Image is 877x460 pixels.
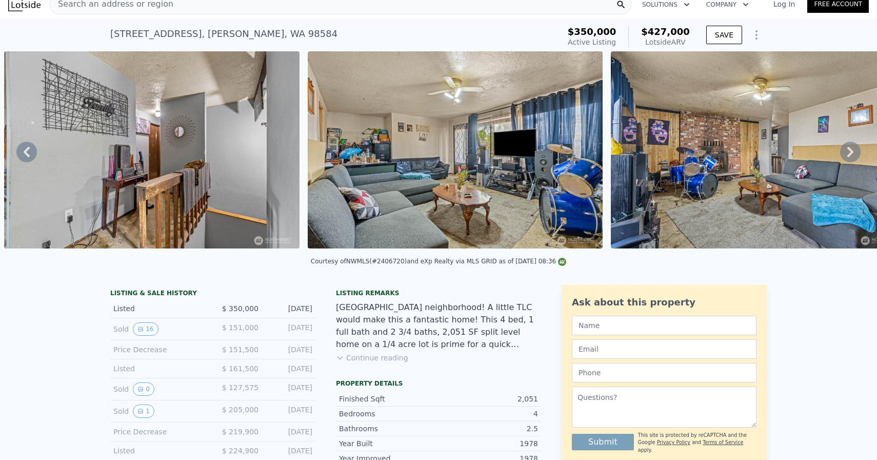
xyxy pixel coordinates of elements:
[572,316,756,335] input: Name
[113,303,205,314] div: Listed
[222,346,258,354] span: $ 151,500
[339,409,438,419] div: Bedrooms
[222,323,258,332] span: $ 151,000
[311,258,566,265] div: Courtesy of NWMLS (#2406720) and eXp Realty via MLS GRID as of [DATE] 08:36
[641,37,690,47] div: Lotside ARV
[113,344,205,355] div: Price Decrease
[308,51,603,248] img: Sale: 167148685 Parcel: 101263315
[336,289,541,297] div: Listing remarks
[558,258,566,266] img: NWMLS Logo
[336,353,408,363] button: Continue reading
[568,26,616,37] span: $350,000
[110,289,315,299] div: LISTING & SALE HISTORY
[4,51,300,248] img: Sale: 167148685 Parcel: 101263315
[438,424,538,434] div: 2.5
[572,295,756,310] div: Ask about this property
[113,382,205,396] div: Sold
[336,301,541,351] div: [GEOGRAPHIC_DATA] neighborhood! A little TLC would make this a fantastic home! This 4 bed, 1 full...
[657,439,690,445] a: Privacy Policy
[339,438,438,449] div: Year Built
[706,26,742,44] button: SAVE
[638,432,756,454] div: This site is protected by reCAPTCHA and the Google and apply.
[267,303,312,314] div: [DATE]
[110,27,337,41] div: [STREET_ADDRESS] , [PERSON_NAME] , WA 98584
[572,339,756,359] input: Email
[133,382,154,396] button: View historical data
[267,446,312,456] div: [DATE]
[113,446,205,456] div: Listed
[703,439,743,445] a: Terms of Service
[267,427,312,437] div: [DATE]
[267,363,312,374] div: [DATE]
[113,363,205,374] div: Listed
[267,322,312,336] div: [DATE]
[572,363,756,382] input: Phone
[113,427,205,437] div: Price Decrease
[339,424,438,434] div: Bathrooms
[339,394,438,404] div: Finished Sqft
[438,409,538,419] div: 4
[746,25,767,45] button: Show Options
[222,304,258,313] span: $ 350,000
[267,344,312,355] div: [DATE]
[113,405,205,418] div: Sold
[572,434,634,450] button: Submit
[222,384,258,392] span: $ 127,575
[438,438,538,449] div: 1978
[568,38,616,46] span: Active Listing
[222,365,258,373] span: $ 161,500
[222,406,258,414] span: $ 205,000
[267,382,312,396] div: [DATE]
[267,405,312,418] div: [DATE]
[133,405,154,418] button: View historical data
[222,447,258,455] span: $ 224,900
[641,26,690,37] span: $427,000
[222,428,258,436] span: $ 219,900
[336,379,541,388] div: Property details
[133,322,158,336] button: View historical data
[113,322,205,336] div: Sold
[438,394,538,404] div: 2,051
